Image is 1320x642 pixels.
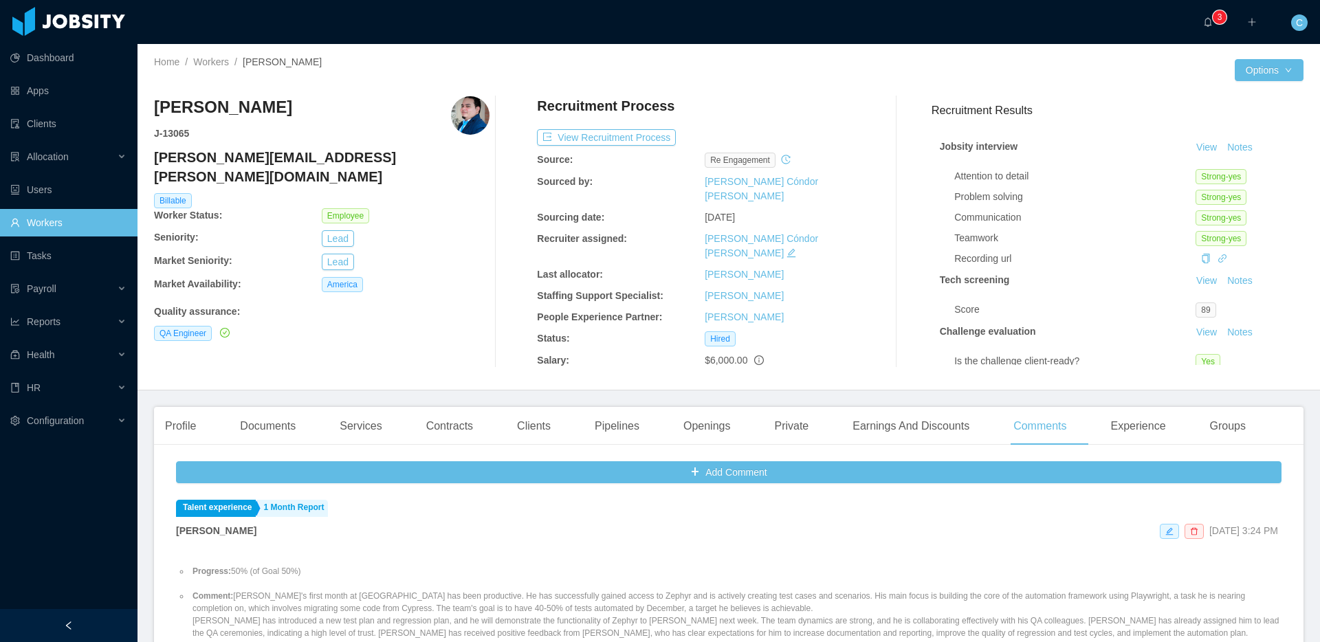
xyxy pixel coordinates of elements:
[705,153,775,168] span: re engagement
[176,461,1281,483] button: icon: plusAdd Comment
[1247,17,1257,27] i: icon: plus
[932,102,1303,119] h3: Recruitment Results
[10,110,126,137] a: icon: auditClients
[154,193,192,208] span: Billable
[954,354,1196,368] div: Is the challenge client-ready?
[154,148,489,186] h4: [PERSON_NAME][EMAIL_ADDRESS][PERSON_NAME][DOMAIN_NAME]
[763,407,819,445] div: Private
[940,326,1036,337] strong: Challenge evaluation
[10,176,126,203] a: icon: robotUsers
[10,284,20,294] i: icon: file-protect
[954,210,1196,225] div: Communication
[1191,326,1222,337] a: View
[154,56,179,67] a: Home
[954,252,1196,266] div: Recording url
[940,274,1010,285] strong: Tech screening
[220,328,230,337] i: icon: check-circle
[537,311,662,322] b: People Experience Partner:
[1209,525,1278,536] span: [DATE] 3:24 PM
[243,56,322,67] span: [PERSON_NAME]
[154,128,189,139] strong: J- 13065
[705,311,784,322] a: [PERSON_NAME]
[1199,407,1257,445] div: Groups
[954,169,1196,184] div: Attention to detail
[322,277,363,292] span: America
[234,56,237,67] span: /
[537,269,603,280] b: Last allocator:
[1296,14,1303,31] span: C
[451,96,489,135] img: f5870ca0-aa86-11ea-8c1b-2b63f9d21e67_68800abdec313-400w.png
[954,302,1196,317] div: Score
[537,290,663,301] b: Staffing Support Specialist:
[537,96,674,115] h4: Recruitment Process
[781,155,791,164] i: icon: history
[754,355,764,365] span: info-circle
[537,233,627,244] b: Recruiter assigned:
[176,525,256,536] strong: [PERSON_NAME]
[1191,275,1222,286] a: View
[10,317,20,326] i: icon: line-chart
[1203,17,1213,27] i: icon: bell
[954,231,1196,245] div: Teamwork
[506,407,562,445] div: Clients
[10,416,20,425] i: icon: setting
[1218,10,1222,24] p: 3
[322,230,354,247] button: Lead
[154,306,240,317] b: Quality assurance :
[705,331,736,346] span: Hired
[537,355,569,366] b: Salary:
[1213,10,1226,24] sup: 3
[229,407,307,445] div: Documents
[1235,59,1303,81] button: Optionsicon: down
[27,316,60,327] span: Reports
[1191,142,1222,153] a: View
[1099,407,1176,445] div: Experience
[27,283,56,294] span: Payroll
[954,190,1196,204] div: Problem solving
[1196,210,1246,225] span: Strong-yes
[537,154,573,165] b: Source:
[705,176,818,201] a: [PERSON_NAME] Cóndor [PERSON_NAME]
[584,407,650,445] div: Pipelines
[192,591,233,601] strong: Comment:
[537,129,676,146] button: icon: exportView Recruitment Process
[257,500,328,517] a: 1 Month Report
[10,383,20,392] i: icon: book
[154,278,241,289] b: Market Availability:
[1218,253,1227,264] a: icon: link
[1196,231,1246,246] span: Strong-yes
[1196,190,1246,205] span: Strong-yes
[154,210,222,221] b: Worker Status:
[185,56,188,67] span: /
[27,382,41,393] span: HR
[841,407,980,445] div: Earnings And Discounts
[154,96,292,118] h3: [PERSON_NAME]
[1218,254,1227,263] i: icon: link
[154,326,212,341] span: QA Engineer
[27,415,84,426] span: Configuration
[154,232,199,243] b: Seniority:
[1165,527,1174,535] i: icon: edit
[705,290,784,301] a: [PERSON_NAME]
[1196,169,1246,184] span: Strong-yes
[154,407,207,445] div: Profile
[10,350,20,359] i: icon: medicine-box
[537,132,676,143] a: icon: exportView Recruitment Process
[940,141,1018,152] strong: Jobsity interview
[192,566,231,576] strong: Progress:
[705,233,818,258] a: [PERSON_NAME] Cóndor [PERSON_NAME]
[176,500,256,517] a: Talent experience
[672,407,742,445] div: Openings
[1201,252,1211,266] div: Copy
[193,56,229,67] a: Workers
[1190,527,1198,535] i: icon: delete
[705,269,784,280] a: [PERSON_NAME]
[322,208,369,223] span: Employee
[1222,324,1258,341] button: Notes
[10,77,126,104] a: icon: appstoreApps
[10,44,126,71] a: icon: pie-chartDashboard
[10,152,20,162] i: icon: solution
[415,407,484,445] div: Contracts
[190,565,1281,577] li: 50% (of Goal 50%)
[705,212,735,223] span: [DATE]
